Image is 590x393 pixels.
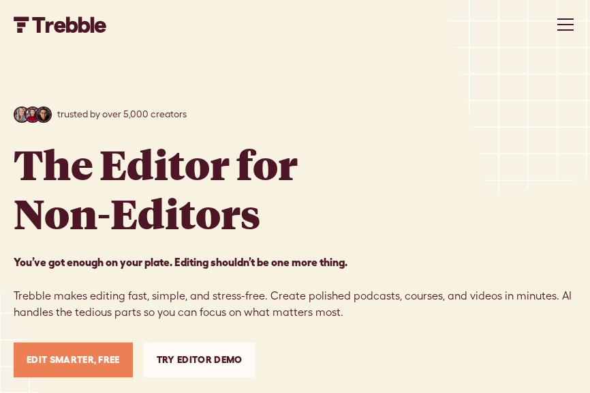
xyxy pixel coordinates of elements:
[14,16,107,33] img: Trebble FM Logo
[544,319,576,352] iframe: Intercom live chat
[14,343,133,377] a: Edit Smarter, Free
[144,343,255,377] a: Try Editor Demo
[14,256,347,268] strong: You’ve got enough on your plate. Editing shouldn’t be one more thing. ‍
[14,139,298,237] h1: The Editor for Non-Editors
[549,8,576,41] div: menu
[57,107,187,121] p: trusted by over 5,000 creators
[14,254,576,321] p: Trebble makes editing fast, simple, and stress-free. Create polished podcasts, courses, and video...
[14,16,107,33] a: home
